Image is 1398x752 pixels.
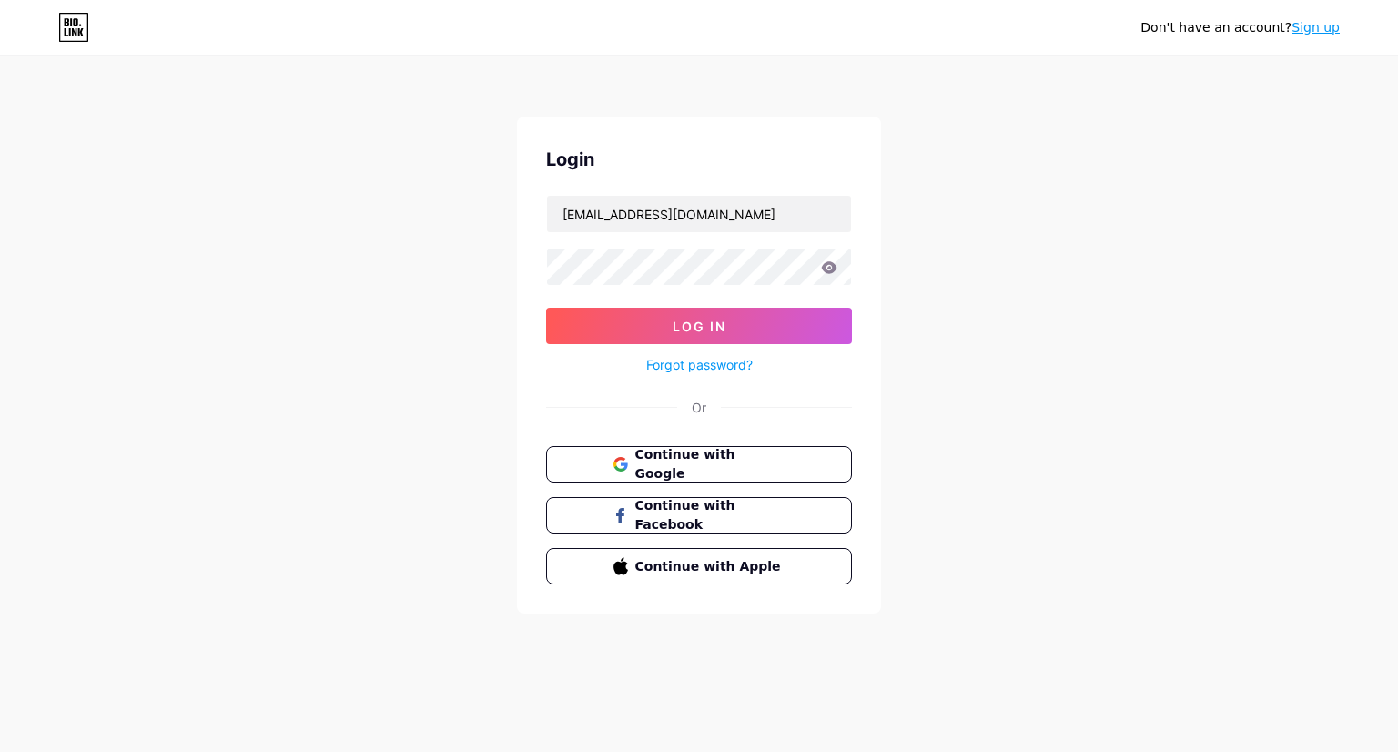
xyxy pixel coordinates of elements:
span: Continue with Google [635,445,785,483]
button: Continue with Google [546,446,852,483]
span: Log In [673,319,726,334]
input: Username [547,196,851,232]
span: Continue with Facebook [635,496,785,534]
a: Forgot password? [646,355,753,374]
button: Continue with Apple [546,548,852,584]
div: Or [692,398,706,417]
button: Log In [546,308,852,344]
span: Continue with Apple [635,557,785,576]
button: Continue with Facebook [546,497,852,534]
a: Sign up [1292,20,1340,35]
div: Don't have an account? [1140,18,1340,37]
div: Login [546,146,852,173]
